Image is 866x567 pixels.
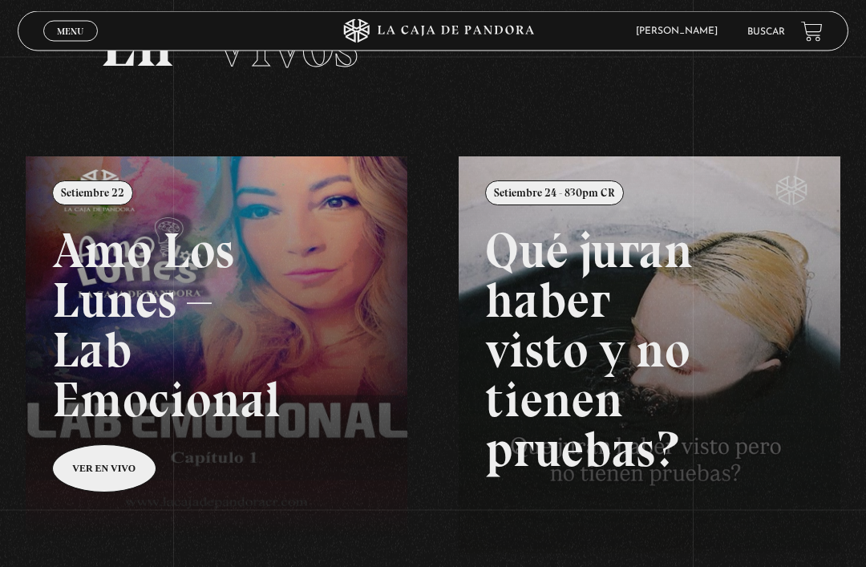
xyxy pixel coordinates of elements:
[212,6,358,83] span: Vivos
[747,27,785,37] a: Buscar
[52,40,90,51] span: Cerrar
[57,26,83,36] span: Menu
[801,21,823,43] a: View your shopping cart
[100,13,765,77] h2: En
[628,26,734,36] span: [PERSON_NAME]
